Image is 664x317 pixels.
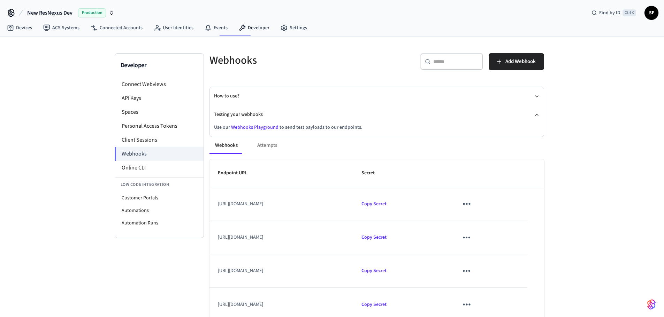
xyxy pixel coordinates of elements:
[115,204,204,217] li: Automations
[214,124,540,137] div: Testing your webhooks
[121,61,198,70] h3: Developer
[115,217,204,229] li: Automation Runs
[115,105,204,119] li: Spaces
[1,22,38,34] a: Devices
[361,301,387,308] span: Copied!
[214,105,540,124] button: Testing your webhooks
[209,53,373,68] h5: Webhooks
[214,87,540,105] button: How to use?
[115,192,204,204] li: Customer Portals
[115,91,204,105] li: API Keys
[645,7,658,19] span: SF
[38,22,85,34] a: ACS Systems
[115,133,204,147] li: Client Sessions
[361,168,384,179] span: Secret
[115,119,204,133] li: Personal Access Tokens
[209,187,353,221] td: [URL][DOMAIN_NAME]
[199,22,233,34] a: Events
[586,7,642,19] div: Find by IDCtrl K
[78,8,106,17] span: Production
[209,254,353,288] td: [URL][DOMAIN_NAME]
[218,168,256,179] span: Endpoint URL
[214,124,540,131] p: Use our to send test payloads to our endpoints.
[505,57,536,66] span: Add Webhook
[233,22,275,34] a: Developer
[361,267,387,274] span: Copied!
[27,9,72,17] span: New ResNexus Dev
[85,22,148,34] a: Connected Accounts
[209,221,353,254] td: [URL][DOMAIN_NAME]
[115,161,204,175] li: Online CLI
[361,200,387,207] span: Copied!
[489,53,544,70] button: Add Webhook
[209,137,243,154] button: Webhooks
[115,177,204,192] li: Low Code Integration
[644,6,658,20] button: SF
[599,9,620,16] span: Find by ID
[361,234,387,241] span: Copied!
[148,22,199,34] a: User Identities
[115,147,204,161] li: Webhooks
[115,77,204,91] li: Connect Webviews
[275,22,313,34] a: Settings
[231,124,278,131] a: Webhooks Playground
[209,137,544,154] div: ant example
[647,299,656,310] img: SeamLogoGradient.69752ec5.svg
[623,9,636,16] span: Ctrl K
